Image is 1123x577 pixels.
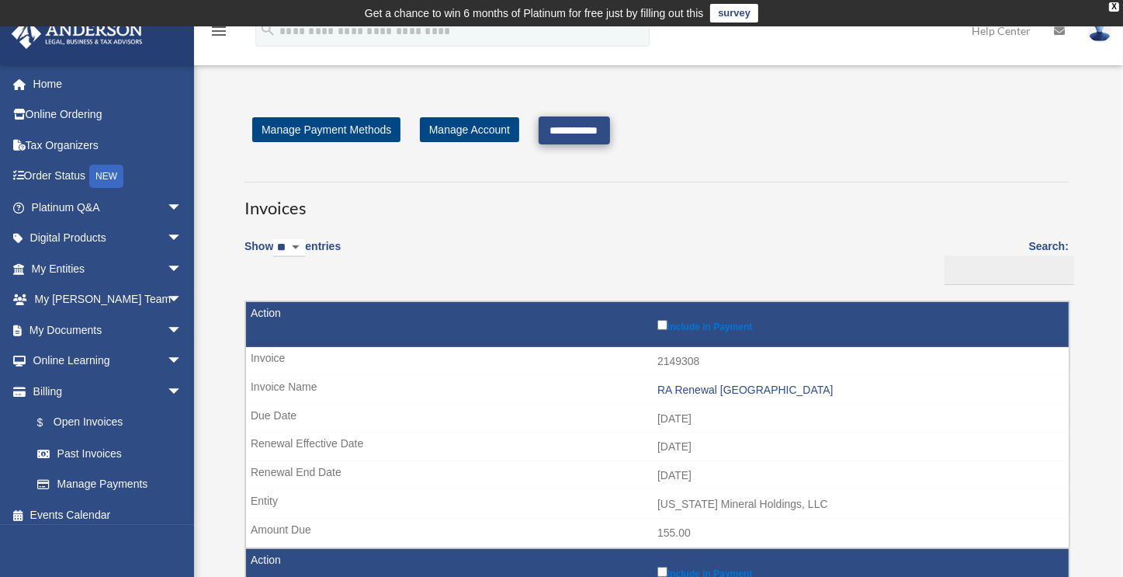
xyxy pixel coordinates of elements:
span: arrow_drop_down [167,376,198,408]
span: arrow_drop_down [167,253,198,285]
a: $Open Invoices [22,407,190,439]
h3: Invoices [244,182,1069,221]
img: Anderson Advisors Platinum Portal [7,19,147,49]
a: Platinum Q&Aarrow_drop_down [11,192,206,223]
a: survey [710,4,758,23]
td: [DATE] [246,405,1069,434]
a: Digital Productsarrow_drop_down [11,223,206,254]
input: Include in Payment [657,567,667,577]
a: Tax Organizers [11,130,206,161]
div: NEW [89,165,123,188]
div: close [1109,2,1119,12]
i: search [259,21,276,38]
a: Home [11,68,206,99]
span: arrow_drop_down [167,192,198,224]
span: arrow_drop_down [167,284,198,316]
a: My Entitiesarrow_drop_down [11,253,206,284]
a: My Documentsarrow_drop_down [11,315,206,346]
a: Billingarrow_drop_down [11,376,198,407]
a: Events Calendar [11,499,206,530]
img: User Pic [1088,19,1111,42]
td: 2149308 [246,347,1069,377]
a: Manage Payments [22,469,198,500]
a: Past Invoices [22,438,198,469]
input: Include in Payment [657,320,667,330]
td: [US_STATE] Mineral Holdings, LLC [246,490,1069,520]
span: arrow_drop_down [167,223,198,255]
label: Show entries [244,237,341,273]
span: $ [46,413,54,433]
a: menu [210,27,228,40]
span: arrow_drop_down [167,315,198,346]
label: Search: [939,237,1069,285]
a: Manage Payment Methods [252,117,400,142]
div: Get a chance to win 6 months of Platinum for free just by filling out this [365,4,704,23]
a: Online Learningarrow_drop_down [11,346,206,377]
span: arrow_drop_down [167,346,198,377]
select: Showentries [273,239,305,257]
td: [DATE] [246,433,1069,462]
a: Manage Account [420,117,519,142]
a: Online Ordering [11,99,206,130]
label: Include in Payment [657,317,1061,332]
td: 155.00 [246,519,1069,548]
div: RA Renewal [GEOGRAPHIC_DATA] [657,384,1061,397]
a: Order StatusNEW [11,161,206,193]
i: menu [210,22,228,40]
td: [DATE] [246,461,1069,491]
a: My [PERSON_NAME] Teamarrow_drop_down [11,284,206,315]
input: Search: [944,255,1074,285]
